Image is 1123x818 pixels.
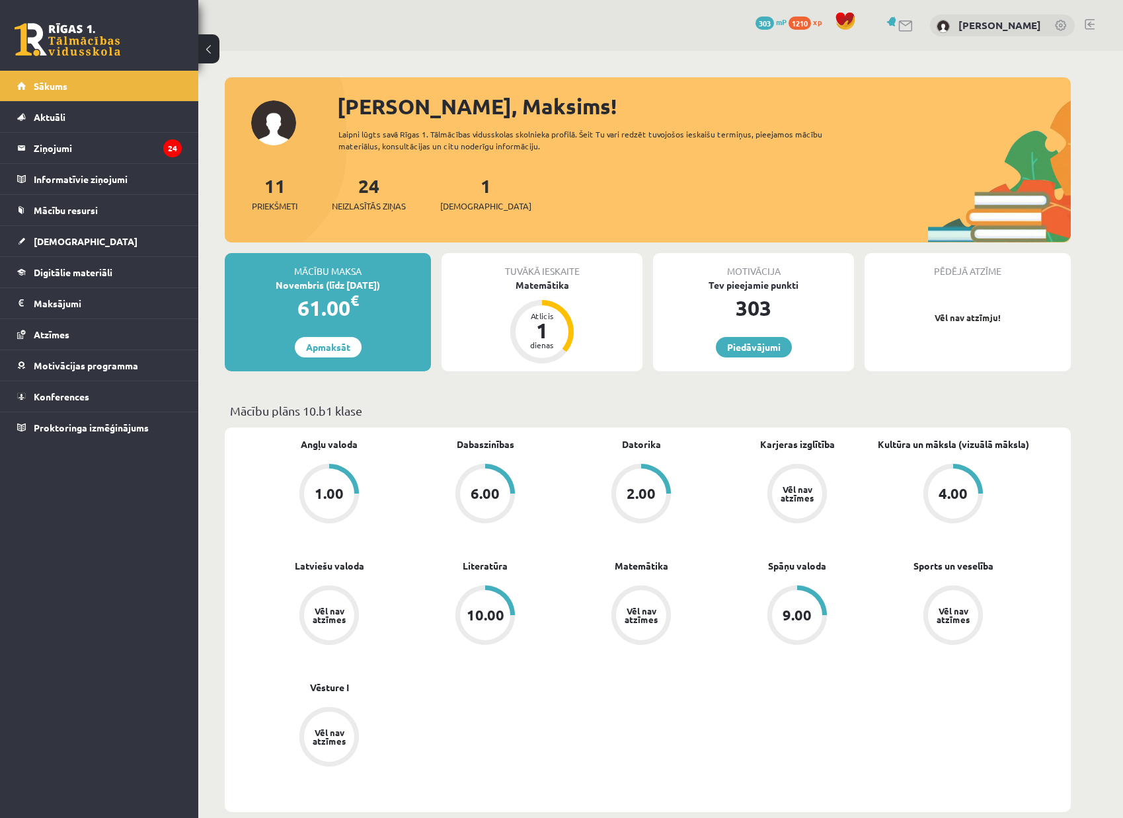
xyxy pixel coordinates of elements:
a: Literatūra [463,559,508,573]
legend: Informatīvie ziņojumi [34,164,182,194]
a: 1.00 [251,464,407,526]
span: 1210 [789,17,811,30]
span: Motivācijas programma [34,359,138,371]
a: 1[DEMOGRAPHIC_DATA] [440,174,531,213]
div: Laipni lūgts savā Rīgas 1. Tālmācības vidusskolas skolnieka profilā. Šeit Tu vari redzēt tuvojošo... [338,128,846,152]
div: 1.00 [315,486,344,501]
a: Digitālie materiāli [17,257,182,287]
div: 6.00 [471,486,500,501]
a: Sports un veselība [913,559,993,573]
a: 2.00 [563,464,719,526]
span: 303 [755,17,774,30]
a: Atzīmes [17,319,182,350]
i: 24 [163,139,182,157]
a: Datorika [622,437,661,451]
legend: Maksājumi [34,288,182,318]
div: Motivācija [653,253,854,278]
span: Proktoringa izmēģinājums [34,422,149,433]
a: Apmaksāt [295,337,362,357]
a: Maksājumi [17,288,182,318]
div: Vēl nav atzīmes [935,607,972,624]
a: Vēsture I [310,681,349,694]
a: Piedāvājumi [716,337,792,357]
span: Priekšmeti [252,200,297,213]
a: [PERSON_NAME] [958,19,1041,32]
a: 1210 xp [789,17,828,27]
a: Vēl nav atzīmes [251,707,407,769]
div: Vēl nav atzīmes [311,607,348,624]
a: Konferences [17,381,182,412]
a: [DEMOGRAPHIC_DATA] [17,226,182,256]
a: Vēl nav atzīmes [719,464,875,526]
span: [DEMOGRAPHIC_DATA] [34,235,137,247]
span: Atzīmes [34,328,69,340]
a: Aktuāli [17,102,182,132]
a: Motivācijas programma [17,350,182,381]
a: Matemātika [615,559,668,573]
a: Proktoringa izmēģinājums [17,412,182,443]
a: 10.00 [407,585,563,648]
span: Neizlasītās ziņas [332,200,406,213]
a: Dabaszinības [457,437,514,451]
a: Karjeras izglītība [760,437,835,451]
div: Vēl nav atzīmes [623,607,660,624]
div: dienas [522,341,562,349]
span: Konferences [34,390,89,402]
div: Mācību maksa [225,253,431,278]
div: 61.00 [225,292,431,324]
div: Atlicis [522,312,562,320]
a: Informatīvie ziņojumi [17,164,182,194]
a: Ziņojumi24 [17,133,182,163]
span: Aktuāli [34,111,65,123]
div: 303 [653,292,854,324]
a: 4.00 [875,464,1031,526]
a: Latviešu valoda [295,559,364,573]
div: Vēl nav atzīmes [779,485,816,502]
a: Angļu valoda [301,437,358,451]
div: [PERSON_NAME], Maksims! [337,91,1071,122]
a: 6.00 [407,464,563,526]
span: € [350,291,359,310]
a: 24Neizlasītās ziņas [332,174,406,213]
div: Vēl nav atzīmes [311,728,348,745]
a: Matemātika Atlicis 1 dienas [442,278,642,365]
a: 303 mP [755,17,787,27]
div: 10.00 [467,608,504,622]
div: 2.00 [627,486,656,501]
span: Sākums [34,80,67,92]
a: Vēl nav atzīmes [563,585,719,648]
div: 9.00 [783,608,812,622]
p: Mācību plāns 10.b1 klase [230,402,1065,420]
div: Matemātika [442,278,642,292]
legend: Ziņojumi [34,133,182,163]
p: Vēl nav atzīmju! [871,311,1064,324]
a: Mācību resursi [17,195,182,225]
span: [DEMOGRAPHIC_DATA] [440,200,531,213]
span: xp [813,17,822,27]
a: Vēl nav atzīmes [251,585,407,648]
div: Novembris (līdz [DATE]) [225,278,431,292]
a: Sākums [17,71,182,101]
a: Rīgas 1. Tālmācības vidusskola [15,23,120,56]
a: 11Priekšmeti [252,174,297,213]
a: Vēl nav atzīmes [875,585,1031,648]
div: Tuvākā ieskaite [442,253,642,278]
a: Spāņu valoda [768,559,826,573]
span: Digitālie materiāli [34,266,112,278]
a: Kultūra un māksla (vizuālā māksla) [878,437,1029,451]
div: Tev pieejamie punkti [653,278,854,292]
img: Maksims Cibuļskis [937,20,950,33]
span: Mācību resursi [34,204,98,216]
a: 9.00 [719,585,875,648]
div: 4.00 [939,486,968,501]
span: mP [776,17,787,27]
div: 1 [522,320,562,341]
div: Pēdējā atzīme [865,253,1071,278]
